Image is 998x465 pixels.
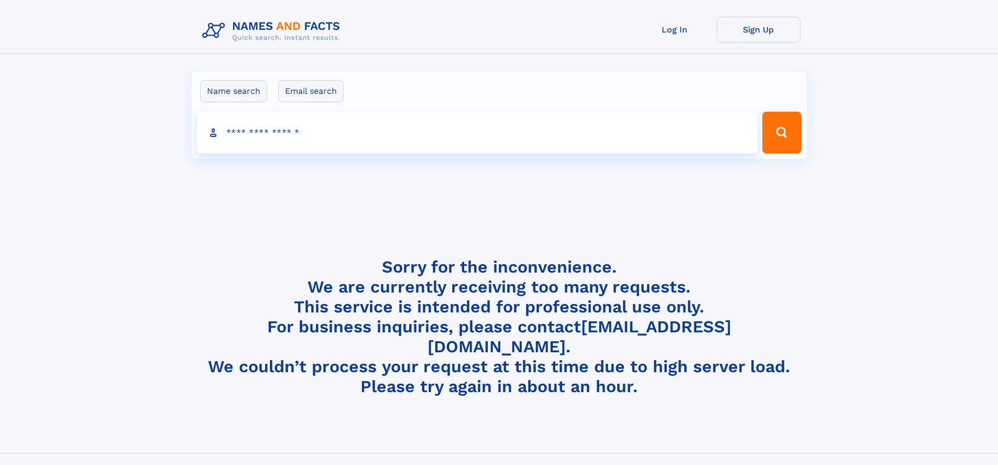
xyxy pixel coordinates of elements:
[633,17,717,42] a: Log In
[198,17,349,45] img: Logo Names and Facts
[278,80,344,102] label: Email search
[762,112,801,154] button: Search Button
[198,257,800,397] h4: Sorry for the inconvenience. We are currently receiving too many requests. This service is intend...
[197,112,758,154] input: search input
[427,317,731,356] a: [EMAIL_ADDRESS][DOMAIN_NAME]
[717,17,800,42] a: Sign Up
[200,80,267,102] label: Name search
